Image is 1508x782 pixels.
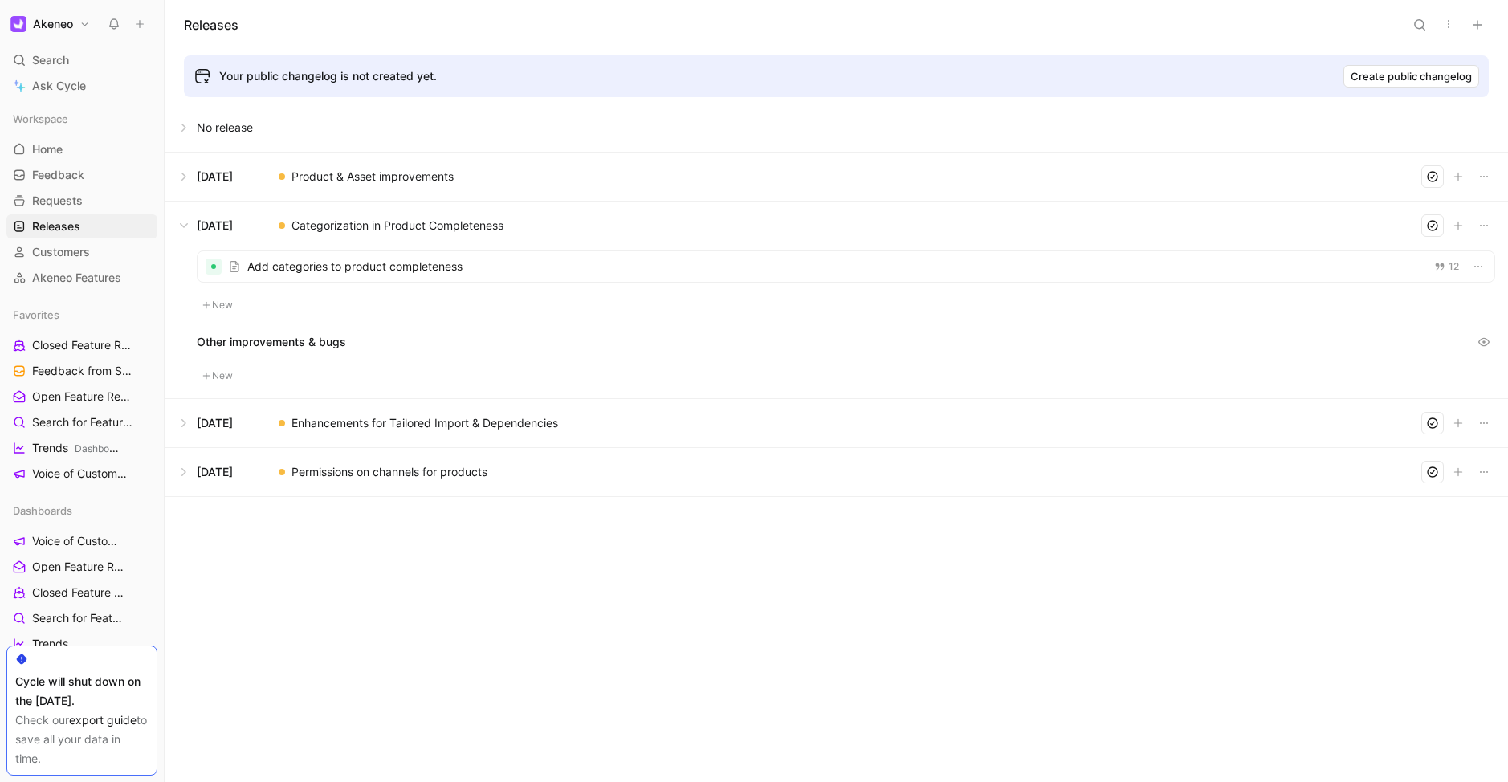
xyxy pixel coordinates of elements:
span: Search for Feature Requests [32,610,128,626]
span: Workspace [13,111,68,127]
span: Feedback [32,167,84,183]
a: Voice of Customers [6,462,157,486]
span: Open Feature Requests [32,559,124,575]
a: Home [6,137,157,161]
div: Workspace [6,107,157,131]
button: AkeneoAkeneo [6,13,94,35]
a: Feedback from Support Team [6,359,157,383]
button: New [197,366,238,385]
span: 12 [1449,262,1459,271]
a: Open Feature Requests [6,385,157,409]
button: Create public changelog [1343,65,1479,88]
a: Search for Feature Requests [6,606,157,630]
span: Dashboards [13,503,72,519]
span: Search [32,51,69,70]
span: Closed Feature Requests [32,337,132,354]
span: Voice of Customers [32,466,129,483]
img: Akeneo [10,16,26,32]
a: Ask Cycle [6,74,157,98]
span: Voice of Customers [32,533,120,549]
span: Trends [32,440,119,457]
a: Feedback [6,163,157,187]
span: Ask Cycle [32,76,86,96]
div: Dashboards [6,499,157,523]
a: Closed Feature Requests [6,580,157,605]
span: Requests [32,193,83,209]
div: Check our to save all your data in time. [15,711,149,768]
span: Open Feature Requests [32,389,132,405]
a: Trends [6,632,157,656]
span: Customers [32,244,90,260]
a: Customers [6,240,157,264]
div: Search [6,48,157,72]
a: Open Feature Requests [6,555,157,579]
h1: Akeneo [33,17,73,31]
div: Your public changelog is not created yet. [219,67,437,86]
a: Search for Feature Requests [6,410,157,434]
div: DashboardsVoice of CustomersOpen Feature RequestsClosed Feature RequestsSearch for Feature Reques... [6,499,157,733]
a: Closed Feature Requests [6,333,157,357]
span: Favorites [13,307,59,323]
span: Releases [32,218,80,234]
a: TrendsDashboards [6,436,157,460]
a: Requests [6,189,157,213]
div: Other improvements & bugs [197,331,1495,353]
a: Voice of Customers [6,529,157,553]
a: export guide [69,713,137,727]
span: Akeneo Features [32,270,121,286]
h1: Releases [184,15,238,35]
a: Releases [6,214,157,238]
span: Feedback from Support Team [32,363,136,380]
button: 12 [1431,258,1462,275]
button: New [197,295,238,315]
span: Home [32,141,63,157]
a: Akeneo Features [6,266,157,290]
div: Favorites [6,303,157,327]
span: Closed Feature Requests [32,584,126,601]
span: Dashboards [75,442,128,454]
div: Cycle will shut down on the [DATE]. [15,672,149,711]
span: Search for Feature Requests [32,414,134,431]
span: Trends [32,636,68,652]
